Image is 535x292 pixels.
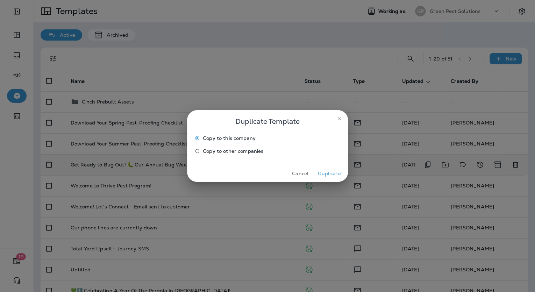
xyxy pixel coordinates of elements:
[287,168,313,179] button: Cancel
[203,135,256,141] span: Copy to this company
[334,113,345,124] button: close
[316,168,342,179] button: Duplicate
[203,148,263,154] span: Copy to other companies
[235,116,300,127] span: Duplicate Template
